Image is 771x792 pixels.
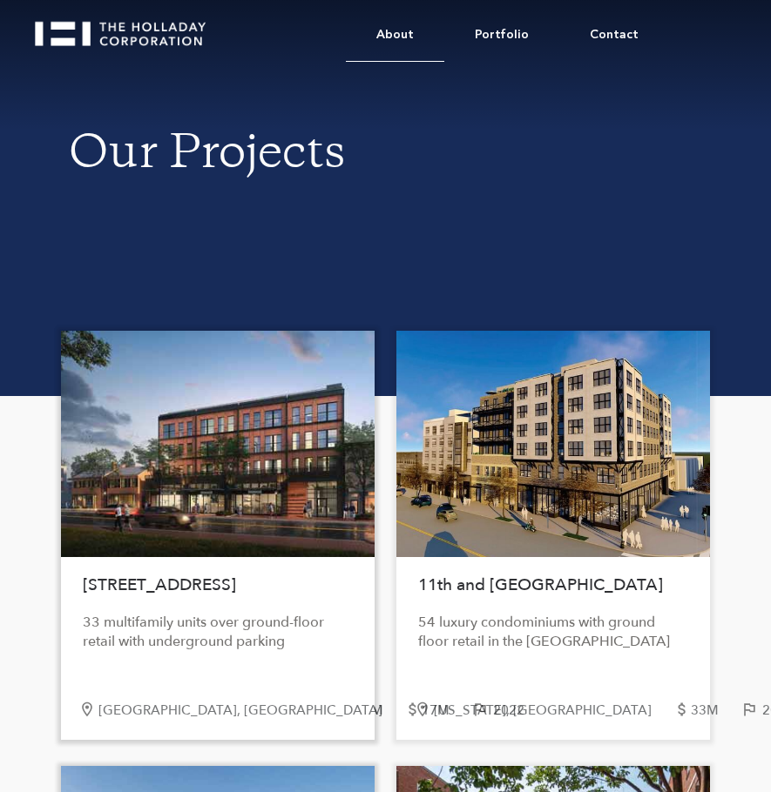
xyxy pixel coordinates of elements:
[444,9,559,61] a: Portfolio
[559,9,669,61] a: Contact
[35,9,221,46] a: home
[418,613,688,651] div: 54 luxury condominiums with ground floor retail in the [GEOGRAPHIC_DATA]
[346,9,444,62] a: About
[98,703,404,718] div: [GEOGRAPHIC_DATA], [GEOGRAPHIC_DATA]
[83,613,353,651] div: 33 multifamily units over ground-floor retail with underground parking
[69,131,703,183] h1: Our Projects
[83,566,353,604] h1: [STREET_ADDRESS]
[691,703,741,718] div: 33M
[493,703,546,718] div: 2022
[418,566,688,604] h1: 11th and [GEOGRAPHIC_DATA]
[422,703,471,718] div: 17M
[434,703,673,718] div: [US_STATE], [GEOGRAPHIC_DATA]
